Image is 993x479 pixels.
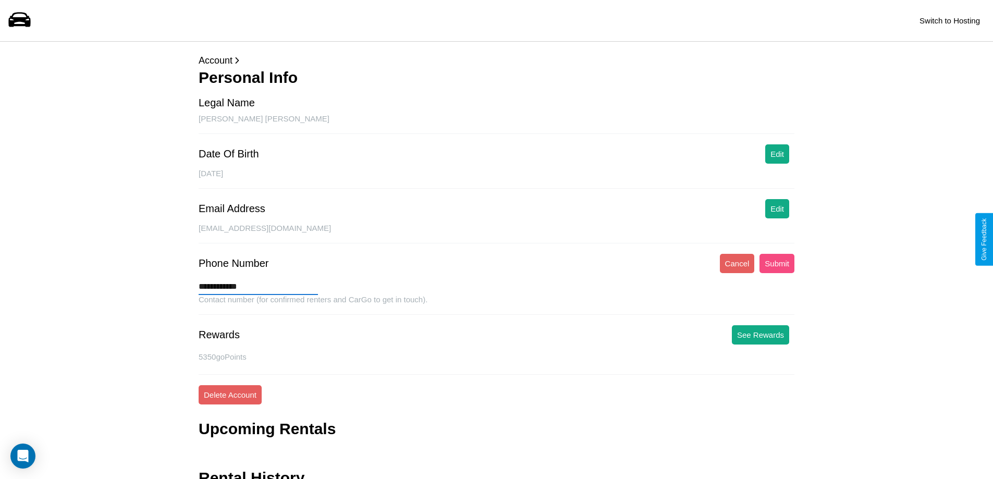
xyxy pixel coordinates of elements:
[199,420,336,438] h3: Upcoming Rentals
[199,257,269,269] div: Phone Number
[914,11,985,30] button: Switch to Hosting
[199,69,794,87] h3: Personal Info
[720,254,755,273] button: Cancel
[199,169,794,189] div: [DATE]
[199,224,794,243] div: [EMAIL_ADDRESS][DOMAIN_NAME]
[199,114,794,134] div: [PERSON_NAME] [PERSON_NAME]
[199,350,794,364] p: 5350 goPoints
[199,52,794,69] p: Account
[199,295,794,315] div: Contact number (for confirmed renters and CarGo to get in touch).
[199,385,262,404] button: Delete Account
[199,203,265,215] div: Email Address
[759,254,794,273] button: Submit
[765,199,789,218] button: Edit
[765,144,789,164] button: Edit
[10,444,35,469] div: Open Intercom Messenger
[199,329,240,341] div: Rewards
[199,148,259,160] div: Date Of Birth
[732,325,789,345] button: See Rewards
[199,97,255,109] div: Legal Name
[980,218,988,261] div: Give Feedback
